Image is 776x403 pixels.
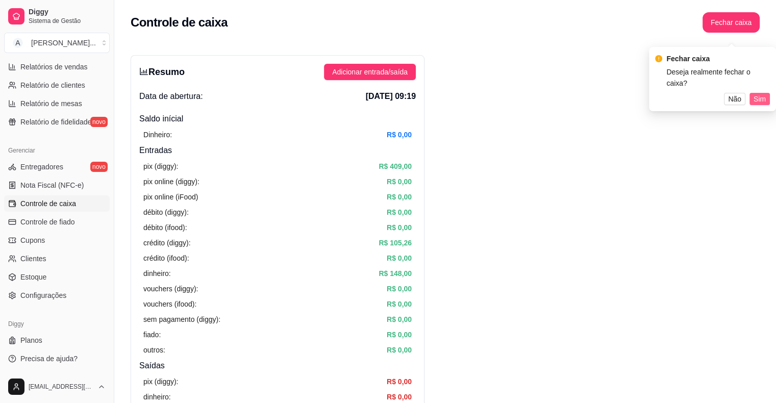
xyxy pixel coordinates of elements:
[143,329,161,340] article: fiado:
[143,314,220,325] article: sem pagamento (diggy):
[143,268,171,279] article: dinheiro:
[20,117,91,127] span: Relatório de fidelidade
[4,114,110,130] a: Relatório de fidelidadenovo
[20,162,63,172] span: Entregadores
[4,33,110,53] button: Select a team
[324,64,416,80] button: Adicionar entrada/saída
[139,144,416,157] h4: Entradas
[387,222,412,233] article: R$ 0,00
[4,159,110,175] a: Entregadoresnovo
[387,376,412,387] article: R$ 0,00
[139,90,203,103] span: Data de abertura:
[4,195,110,212] a: Controle de caixa
[31,38,96,48] div: [PERSON_NAME] ...
[703,12,760,33] button: Fechar caixa
[139,67,148,76] span: bar-chart
[143,222,187,233] article: débito (ifood):
[143,191,198,203] article: pix online (iFood)
[143,391,171,402] article: dinheiro:
[4,95,110,112] a: Relatório de mesas
[728,93,741,105] span: Não
[20,98,82,109] span: Relatório de mesas
[20,272,46,282] span: Estoque
[143,253,189,264] article: crédito (ifood):
[20,335,42,345] span: Planos
[4,374,110,399] button: [EMAIL_ADDRESS][DOMAIN_NAME]
[387,207,412,218] article: R$ 0,00
[143,344,165,356] article: outros:
[143,376,178,387] article: pix (diggy):
[387,176,412,187] article: R$ 0,00
[20,354,78,364] span: Precisa de ajuda?
[4,316,110,332] div: Diggy
[366,90,416,103] span: [DATE] 09:19
[20,290,66,300] span: Configurações
[20,235,45,245] span: Cupons
[139,113,416,125] h4: Saldo inícial
[4,59,110,75] a: Relatórios de vendas
[379,161,412,172] article: R$ 409,00
[387,191,412,203] article: R$ 0,00
[4,4,110,29] a: DiggySistema de Gestão
[29,8,106,17] span: Diggy
[749,93,770,105] button: Sim
[387,253,412,264] article: R$ 0,00
[387,129,412,140] article: R$ 0,00
[143,176,199,187] article: pix online (diggy):
[13,38,23,48] span: A
[143,207,189,218] article: débito (diggy):
[379,268,412,279] article: R$ 148,00
[139,65,185,79] h3: Resumo
[20,180,84,190] span: Nota Fiscal (NFC-e)
[143,283,198,294] article: vouchers (diggy):
[387,344,412,356] article: R$ 0,00
[20,254,46,264] span: Clientes
[143,161,178,172] article: pix (diggy):
[4,177,110,193] a: Nota Fiscal (NFC-e)
[143,298,196,310] article: vouchers (ifood):
[666,66,770,89] div: Deseja realmente fechar o caixa?
[379,237,412,248] article: R$ 105,26
[29,383,93,391] span: [EMAIL_ADDRESS][DOMAIN_NAME]
[4,350,110,367] a: Precisa de ajuda?
[4,142,110,159] div: Gerenciar
[332,66,408,78] span: Adicionar entrada/saída
[20,62,88,72] span: Relatórios de vendas
[387,391,412,402] article: R$ 0,00
[4,287,110,304] a: Configurações
[4,214,110,230] a: Controle de fiado
[20,217,75,227] span: Controle de fiado
[387,283,412,294] article: R$ 0,00
[4,269,110,285] a: Estoque
[387,314,412,325] article: R$ 0,00
[143,129,172,140] article: Dinheiro:
[4,77,110,93] a: Relatório de clientes
[4,332,110,348] a: Planos
[29,17,106,25] span: Sistema de Gestão
[666,53,770,64] div: Fechar caixa
[20,80,85,90] span: Relatório de clientes
[655,55,662,62] span: exclamation-circle
[20,198,76,209] span: Controle de caixa
[724,93,745,105] button: Não
[4,232,110,248] a: Cupons
[139,360,416,372] h4: Saídas
[754,93,766,105] span: Sim
[131,14,228,31] h2: Controle de caixa
[387,329,412,340] article: R$ 0,00
[143,237,191,248] article: crédito (diggy):
[4,250,110,267] a: Clientes
[387,298,412,310] article: R$ 0,00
